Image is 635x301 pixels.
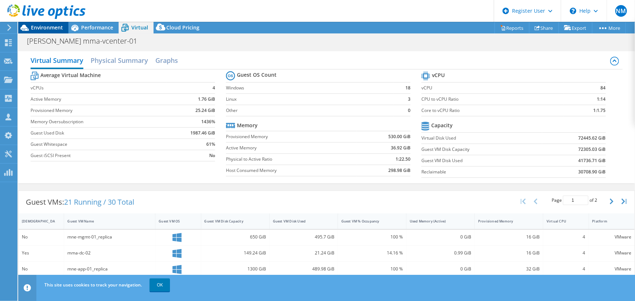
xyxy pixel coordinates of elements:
b: Average Virtual Machine [40,72,101,79]
div: [DEMOGRAPHIC_DATA] [22,219,52,224]
div: Virtual CPU [547,219,576,224]
div: No [22,233,60,241]
label: Virtual Disk Used [421,135,542,142]
div: Provisioned Memory [478,219,531,224]
b: 4 [213,84,215,92]
b: 1436% [201,118,215,125]
h2: Graphs [155,53,178,68]
div: 0.99 GiB [410,249,471,257]
label: Guest VM Disk Capacity [421,146,542,153]
b: 530.00 GiB [388,133,410,140]
div: Guest VM OS [159,219,188,224]
div: mne-mgmt-01_replica [67,233,152,241]
div: 4 [547,233,585,241]
div: 0 GiB [410,265,471,273]
div: 100 % [341,233,403,241]
div: 4 [547,265,585,273]
div: VMware [592,265,631,273]
b: 3 [408,96,410,103]
b: 61% [206,141,215,148]
label: Physical to Active Ratio [226,156,357,163]
b: 84 [601,84,606,92]
b: 36.92 GiB [391,144,410,152]
div: 149.24 GiB [205,249,266,257]
a: Reports [495,22,529,33]
b: Guest OS Count [237,71,277,79]
label: Guest VM Disk Used [421,157,542,164]
b: 72305.03 GiB [579,146,606,153]
div: Guest VM Name [67,219,143,224]
a: OK [150,278,170,292]
div: Guest VMs: [19,191,142,213]
h2: Virtual Summary [31,53,83,69]
div: 100 % [341,265,403,273]
span: Page of [552,196,597,205]
b: vCPU [432,72,445,79]
label: vCPUs [31,84,167,92]
b: 72445.62 GiB [579,135,606,142]
label: Linux [226,96,394,103]
span: Virtual [131,24,148,31]
label: Guest iSCSI Present [31,152,167,159]
div: mne-app-01_replica [67,265,152,273]
b: 18 [405,84,410,92]
div: VMware [592,233,631,241]
div: 16 GiB [478,249,540,257]
label: Other [226,107,394,114]
label: Memory Oversubscription [31,118,167,125]
label: Guest Whitespace [31,141,167,148]
label: Core to vCPU Ratio [421,107,564,114]
div: Guest VM Disk Used [273,219,326,224]
b: 25.24 GiB [195,107,215,114]
div: VMware [592,249,631,257]
b: Memory [237,122,258,129]
label: Provisioned Memory [31,107,167,114]
span: Cloud Pricing [166,24,199,31]
a: Export [559,22,592,33]
span: Performance [81,24,113,31]
div: 16 GiB [478,233,540,241]
div: 32 GiB [478,265,540,273]
a: More [592,22,626,33]
a: Share [529,22,559,33]
label: Provisioned Memory [226,133,357,140]
h1: [PERSON_NAME] mma-vcenter-01 [24,37,148,45]
div: Platform [592,219,623,224]
b: 0 [408,107,410,114]
span: 21 Running / 30 Total [64,197,134,207]
h2: Physical Summary [91,53,148,68]
b: 1:1.75 [594,107,606,114]
label: vCPU [421,84,564,92]
div: 14.16 % [341,249,403,257]
b: 41736.71 GiB [579,157,606,164]
span: Environment [31,24,63,31]
div: 489.98 GiB [273,265,334,273]
label: Guest Used Disk [31,129,167,137]
div: 0 GiB [410,233,471,241]
div: 21.24 GiB [273,249,334,257]
b: Capacity [431,122,453,129]
label: Windows [226,84,394,92]
label: Reclaimable [421,168,542,176]
label: Active Memory [226,144,357,152]
div: 650 GiB [205,233,266,241]
div: 495.7 GiB [273,233,334,241]
div: No [22,265,60,273]
div: Guest VM % Occupancy [341,219,394,224]
label: Active Memory [31,96,167,103]
b: 1987.46 GiB [190,129,215,137]
div: Used Memory (Active) [410,219,463,224]
span: NM [615,5,627,17]
svg: \n [570,8,576,14]
input: jump to page [563,196,588,205]
label: Host Consumed Memory [226,167,357,174]
div: 4 [547,249,585,257]
div: Yes [22,249,60,257]
b: No [209,152,215,159]
b: 1:22.50 [396,156,410,163]
label: CPU to vCPU Ratio [421,96,564,103]
b: 30708.90 GiB [579,168,606,176]
b: 1:14 [597,96,606,103]
span: 2 [595,197,597,203]
div: Guest VM Disk Capacity [205,219,257,224]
